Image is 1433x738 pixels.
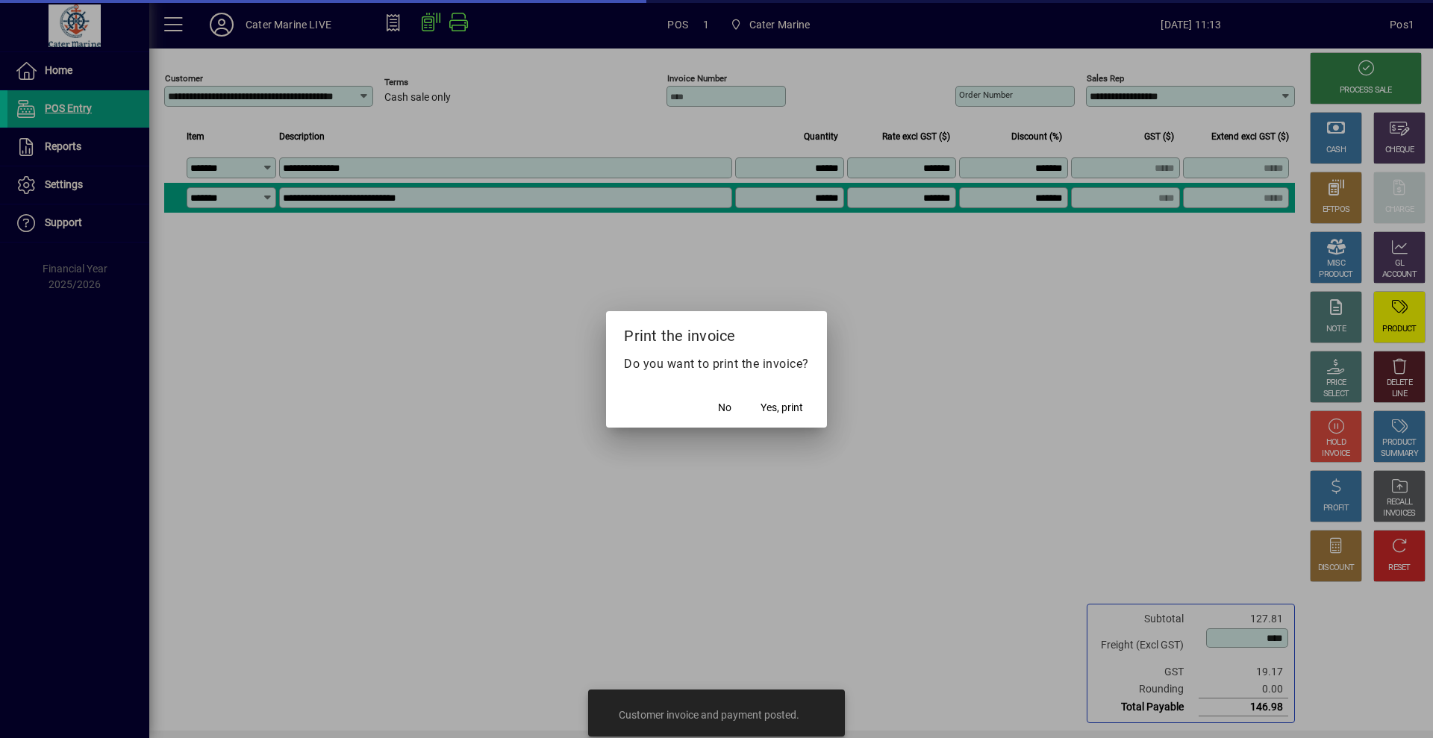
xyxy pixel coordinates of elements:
[718,400,731,416] span: No
[755,395,809,422] button: Yes, print
[624,355,809,373] p: Do you want to print the invoice?
[606,311,827,354] h2: Print the invoice
[761,400,803,416] span: Yes, print
[701,395,749,422] button: No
